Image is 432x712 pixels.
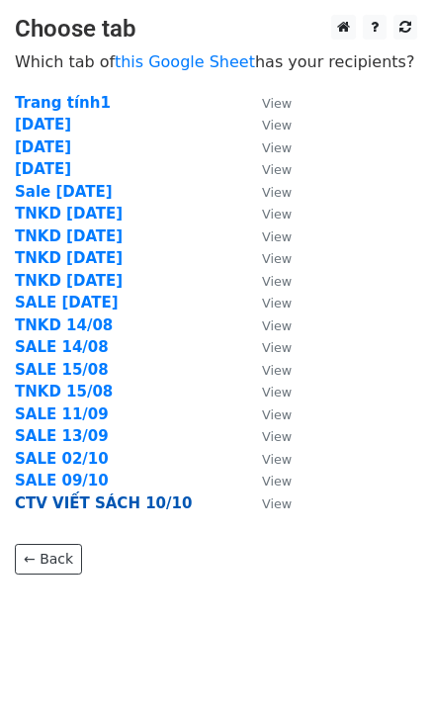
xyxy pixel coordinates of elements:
a: View [242,183,292,201]
a: View [242,160,292,178]
a: View [242,138,292,156]
a: View [242,338,292,356]
a: View [242,227,292,245]
small: View [262,429,292,444]
a: [DATE] [15,160,71,178]
small: View [262,185,292,200]
a: TNKD 15/08 [15,383,113,400]
h3: Choose tab [15,15,417,44]
a: SALE 14/08 [15,338,109,356]
a: TNKD 14/08 [15,316,113,334]
a: View [242,116,292,133]
a: View [242,316,292,334]
small: View [262,363,292,378]
a: View [242,272,292,290]
small: View [262,496,292,511]
a: View [242,472,292,489]
a: TNKD [DATE] [15,205,123,222]
small: View [262,140,292,155]
small: View [262,207,292,222]
a: SALE 11/09 [15,405,109,423]
small: View [262,452,292,467]
small: View [262,407,292,422]
small: View [262,296,292,311]
a: SALE 09/10 [15,472,109,489]
a: Trang tính1 [15,94,111,112]
a: View [242,450,292,468]
a: SALE 13/09 [15,427,109,445]
a: SALE [DATE] [15,294,119,311]
small: View [262,96,292,111]
small: View [262,318,292,333]
small: View [262,162,292,177]
a: [DATE] [15,138,71,156]
a: View [242,427,292,445]
small: View [262,385,292,400]
a: SALE 15/08 [15,361,109,379]
a: SALE 02/10 [15,450,109,468]
a: View [242,249,292,267]
a: View [242,294,292,311]
a: ← Back [15,544,82,575]
a: View [242,405,292,423]
p: Which tab of has your recipients? [15,51,417,72]
a: TNKD [DATE] [15,272,123,290]
a: View [242,383,292,400]
small: View [262,274,292,289]
a: Sale [DATE] [15,183,113,201]
small: View [262,118,292,133]
a: [DATE] [15,116,71,133]
a: View [242,94,292,112]
small: View [262,340,292,355]
small: View [262,229,292,244]
iframe: Chat Widget [333,617,432,712]
a: TNKD [DATE] [15,249,123,267]
a: CTV VIẾT SÁCH 10/10 [15,494,192,512]
small: View [262,251,292,266]
a: this Google Sheet [115,52,255,71]
a: View [242,205,292,222]
a: View [242,361,292,379]
a: View [242,494,292,512]
a: TNKD [DATE] [15,227,123,245]
small: View [262,474,292,489]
